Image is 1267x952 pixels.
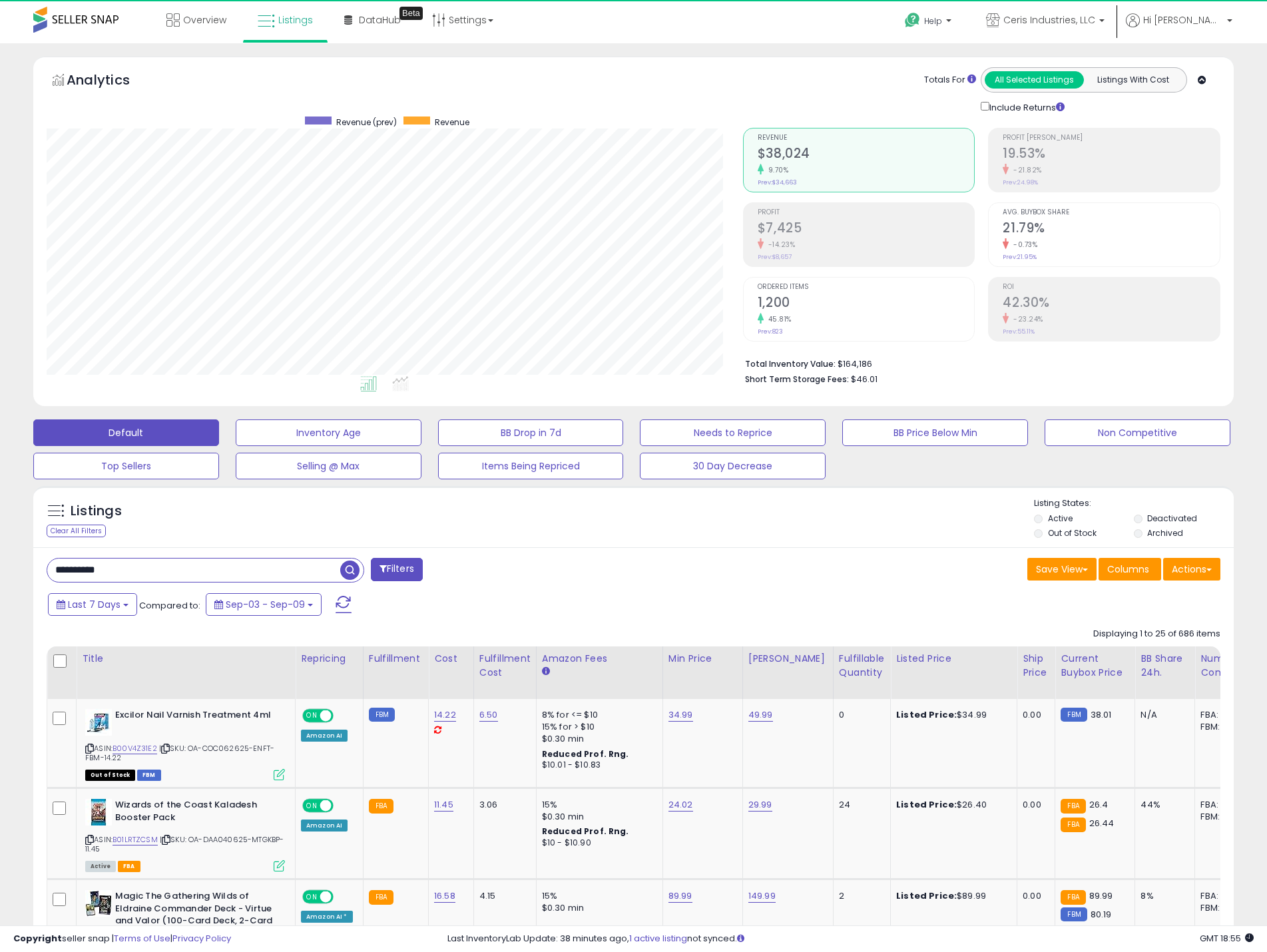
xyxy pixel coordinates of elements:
div: Fulfillment Cost [479,652,531,680]
div: 8% [1140,890,1184,902]
div: Amazon AI [301,820,348,832]
small: Prev: 21.95% [1003,253,1037,261]
b: Listed Price: [896,708,957,721]
small: FBA [1061,799,1085,814]
small: Prev: 24.98% [1003,178,1038,186]
label: Archived [1147,527,1183,539]
button: Selling @ Max [236,453,421,479]
a: 16.58 [434,889,455,903]
a: 149.99 [748,889,776,903]
button: Items Being Repriced [438,453,624,479]
div: 0.00 [1023,799,1045,811]
span: Last 7 Days [68,598,121,611]
div: $0.30 min [542,902,652,914]
h2: 19.53% [1003,146,1220,164]
div: N/A [1140,709,1184,721]
small: -14.23% [764,240,796,250]
div: $10.01 - $10.83 [542,760,652,771]
span: Help [924,15,942,27]
span: Avg. Buybox Share [1003,209,1220,216]
span: Sep-03 - Sep-09 [226,598,305,611]
span: FBA [118,861,140,872]
span: 26.44 [1089,817,1115,830]
small: FBA [369,799,393,814]
div: 15% [542,799,652,811]
img: 51SmIuqsd+L._SL40_.jpg [85,890,112,917]
button: All Selected Listings [985,71,1084,89]
span: 80.19 [1091,908,1112,921]
button: BB Drop in 7d [438,419,624,446]
div: 4.15 [479,890,526,902]
label: Out of Stock [1048,527,1097,539]
button: Filters [371,558,423,581]
b: Total Inventory Value: [745,358,836,369]
a: 49.99 [748,708,773,722]
small: Amazon Fees. [542,666,550,678]
div: 3.06 [479,799,526,811]
div: 8% for <= $10 [542,709,652,721]
small: Prev: 823 [758,328,783,336]
div: $0.30 min [542,811,652,823]
small: Prev: $34,663 [758,178,797,186]
div: 24 [839,799,880,811]
button: Default [33,419,219,446]
a: 6.50 [479,708,498,722]
div: FBM: 4 [1200,721,1244,733]
b: Short Term Storage Fees: [745,373,849,385]
a: 89.99 [668,889,692,903]
a: B00V4Z31E2 [113,743,157,754]
div: Fulfillment [369,652,423,666]
div: Displaying 1 to 25 of 686 items [1093,628,1220,640]
div: Title [82,652,290,666]
div: 0 [839,709,880,721]
div: Listed Price [896,652,1011,666]
span: DataHub [359,13,401,27]
small: FBA [1061,890,1085,905]
b: Reduced Prof. Rng. [542,826,629,837]
span: Listings [278,13,313,27]
a: Hi [PERSON_NAME] [1126,13,1232,43]
button: Inventory Age [236,419,421,446]
div: 0.00 [1023,890,1045,902]
small: -21.82% [1009,165,1042,175]
small: -23.24% [1009,314,1043,324]
a: Privacy Policy [172,932,231,945]
button: Sep-03 - Sep-09 [206,593,322,616]
a: 34.99 [668,708,693,722]
small: Prev: 55.11% [1003,328,1035,336]
b: Listed Price: [896,798,957,811]
a: 14.22 [434,708,456,722]
button: Actions [1163,558,1220,581]
div: Clear All Filters [47,525,106,537]
a: 29.99 [748,798,772,812]
b: Excilor Nail Varnish Treatment 4ml [115,709,277,725]
strong: Copyright [13,932,62,945]
div: Ship Price [1023,652,1049,680]
div: 44% [1140,799,1184,811]
span: OFF [332,800,353,812]
div: FBA: 0 [1200,709,1244,721]
button: Last 7 Days [48,593,137,616]
span: ON [304,800,320,812]
div: $89.99 [896,890,1007,902]
small: 9.70% [764,165,789,175]
a: Help [894,2,965,43]
button: Non Competitive [1045,419,1230,446]
h5: Analytics [67,71,156,93]
span: 2025-09-17 18:55 GMT [1200,932,1254,945]
div: $10 - $10.90 [542,837,652,849]
small: FBA [369,890,393,905]
h2: $38,024 [758,146,975,164]
h2: $7,425 [758,220,975,238]
div: Amazon Fees [542,652,657,666]
b: Wizards of the Coast Kaladesh Booster Pack [115,799,277,827]
button: Listings With Cost [1083,71,1182,89]
div: $0.30 min [542,733,652,745]
div: Cost [434,652,468,666]
span: Profit [758,209,975,216]
b: Reduced Prof. Rng. [542,748,629,760]
div: ASIN: [85,709,285,779]
div: Repricing [301,652,358,666]
div: Amazon AI [301,730,348,742]
span: Profit [PERSON_NAME] [1003,134,1220,142]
